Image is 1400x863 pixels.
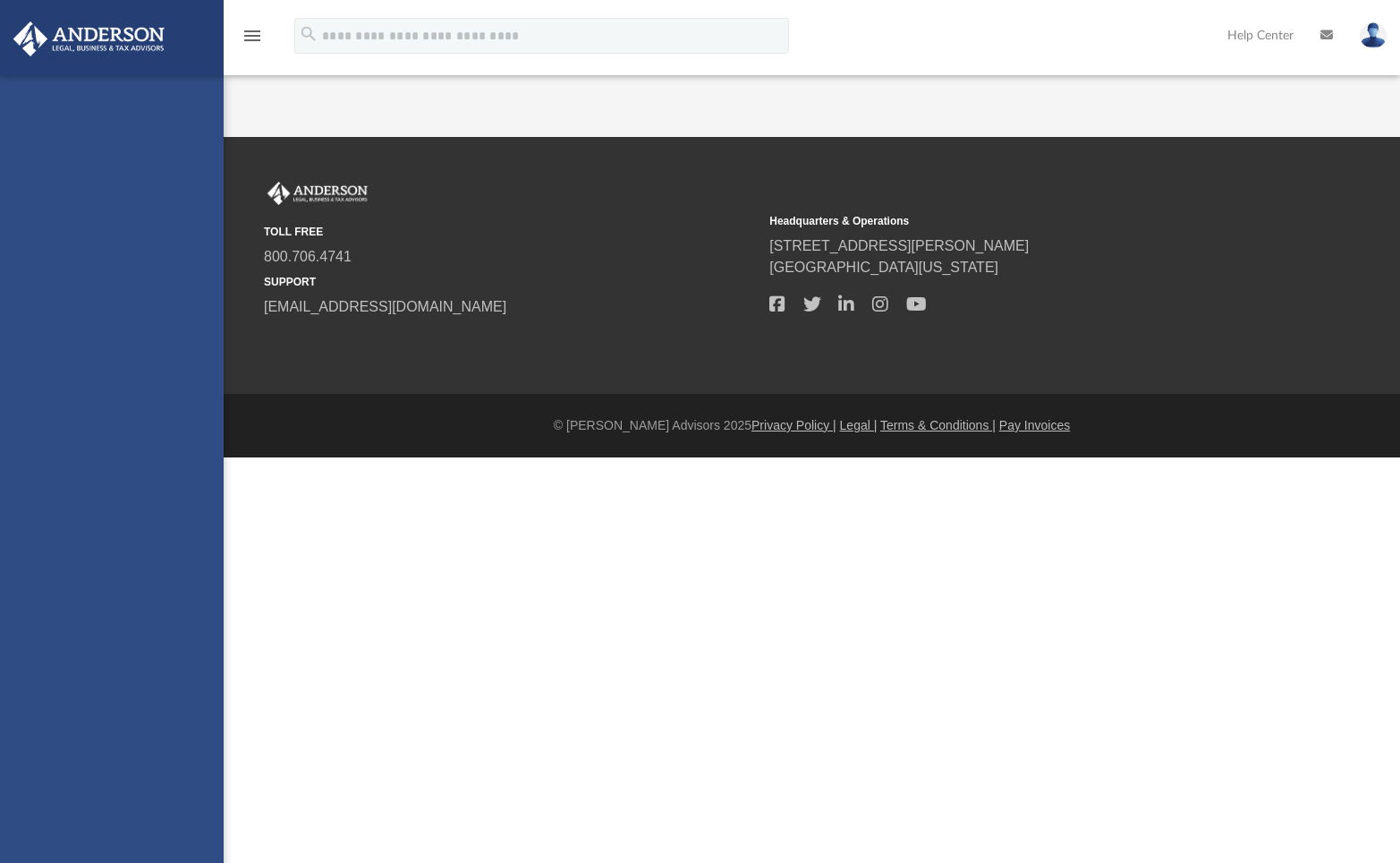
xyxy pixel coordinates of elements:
a: Terms & Conditions | [880,418,996,432]
a: [GEOGRAPHIC_DATA][US_STATE] [769,260,998,275]
img: Anderson Advisors Platinum Portal [264,182,371,205]
small: SUPPORT [264,274,757,290]
a: Pay Invoices [999,418,1070,432]
a: menu [242,34,263,47]
img: Anderson Advisors Platinum Portal [8,21,170,56]
a: [EMAIL_ADDRESS][DOMAIN_NAME] [264,299,506,314]
small: TOLL FREE [264,224,757,240]
a: 800.706.4741 [264,249,352,264]
div: © [PERSON_NAME] Advisors 2025 [224,416,1400,435]
a: Legal | [840,418,878,432]
i: menu [242,25,263,47]
img: User Pic [1360,22,1387,48]
i: search [299,24,318,44]
small: Headquarters & Operations [769,213,1262,229]
a: [STREET_ADDRESS][PERSON_NAME] [769,238,1029,253]
a: Privacy Policy | [751,418,836,432]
